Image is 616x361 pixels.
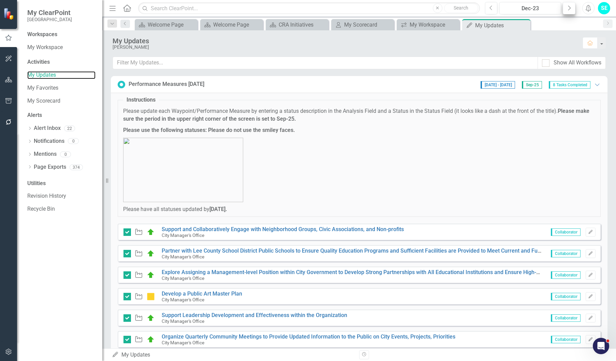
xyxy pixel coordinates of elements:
strong: Please use the following statuses: Please do not use the smiley faces. [123,127,295,133]
div: Workspaces [27,31,57,39]
img: On Schedule or Complete [147,314,155,322]
span: Sep-25 [522,81,542,89]
a: Support Leadership Development and Effectiveness within the Organization [162,312,347,318]
a: Revision History [27,192,96,200]
div: Show All Workflows [554,59,601,67]
div: Alerts [27,111,96,119]
span: 8 Tasks Completed [549,81,590,89]
a: Develop a Public Art Master Plan [162,290,242,297]
a: Page Exports [34,163,66,171]
div: 374 [70,164,83,170]
small: City Manager's Office [162,254,204,259]
small: City Manager's Office [162,297,204,302]
span: [DATE] - [DATE] [481,81,515,89]
a: Alert Inbox [34,124,61,132]
a: Organize Quarterly Community Meetings to Provide Updated Information to the Public on City Events... [162,333,455,340]
a: Notifications [34,137,64,145]
a: CRA Initiatives [267,20,327,29]
span: My ClearPoint [27,9,72,17]
div: [PERSON_NAME] [113,45,576,50]
span: Collaborator [551,271,581,279]
img: mceclip0%20v16.png [123,138,243,202]
a: Partner with Lee County School District Public Schools to Ensure Quality Education Programs and S... [162,247,602,254]
div: Welcome Page [148,20,196,29]
span: Collaborator [551,336,581,343]
span: Collaborator [551,293,581,300]
a: My Scorecard [27,97,96,105]
div: Utilities [27,180,96,187]
small: City Manager's Office [162,275,204,281]
small: City Manager's Office [162,232,204,238]
strong: Please make sure the period in the upper right corner of the screen is set to Sep-25. [123,108,589,122]
div: My Updates [475,21,529,30]
div: CRA Initiatives [279,20,327,29]
button: Search [444,3,478,13]
a: My Scorecard [333,20,392,29]
div: 0 [68,138,79,144]
input: Search ClearPoint... [138,2,480,14]
div: My Updates [113,37,576,45]
div: My Scorecard [344,20,392,29]
small: [GEOGRAPHIC_DATA] [27,17,72,22]
a: My Workspace [27,44,96,51]
button: SE [598,2,610,14]
a: Welcome Page [136,20,196,29]
span: Collaborator [551,228,581,236]
input: Filter My Updates... [113,57,538,69]
img: On Schedule or Complete [147,335,155,344]
legend: Instructions [123,96,159,104]
small: City Manager's Office [162,340,204,345]
p: Please update each Waypoint/Performance Measure by entering a status description in the Analysis ... [123,107,595,123]
img: ClearPoint Strategy [3,7,15,19]
a: Recycle Bin [27,205,96,213]
img: On Schedule or Complete [147,250,155,258]
iframe: Intercom live chat [593,338,609,354]
div: My Workspace [410,20,458,29]
a: My Workspace [398,20,458,29]
span: Collaborator [551,250,581,257]
div: Performance Measures [DATE] [129,80,204,88]
p: Please have all statuses updated by [123,206,595,213]
small: City Manager's Office [162,318,204,324]
span: Collaborator [551,314,581,322]
div: My Updates [112,351,354,359]
a: My Updates [27,71,96,79]
div: 0 [60,151,71,157]
a: My Favorites [27,84,96,92]
img: In Progress or Needs Work [147,292,155,301]
button: Dec-23 [499,2,561,14]
span: Search [454,5,468,11]
a: Support and Collaboratively Engage with Neighborhood Groups, Civic Associations, and Non-profits [162,226,404,232]
div: Activities [27,58,96,66]
div: 22 [64,125,75,131]
strong: [DATE]. [209,206,227,212]
div: Dec-23 [502,4,559,13]
img: On Schedule or Complete [147,271,155,279]
a: Mentions [34,150,57,158]
a: Welcome Page [202,20,261,29]
img: On Schedule or Complete [147,228,155,236]
div: Welcome Page [213,20,261,29]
